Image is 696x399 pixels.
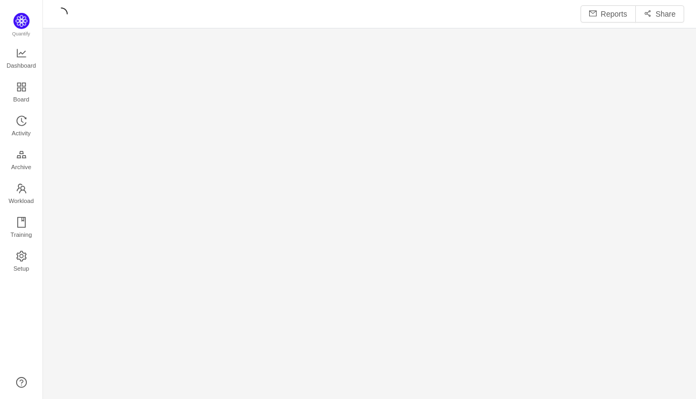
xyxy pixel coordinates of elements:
[16,149,27,160] i: icon: gold
[13,89,30,110] span: Board
[16,82,27,92] i: icon: appstore
[10,224,32,245] span: Training
[16,251,27,273] a: Setup
[16,48,27,59] i: icon: line-chart
[11,156,31,178] span: Archive
[16,48,27,70] a: Dashboard
[16,184,27,205] a: Workload
[6,55,36,76] span: Dashboard
[16,251,27,262] i: icon: setting
[12,31,31,37] span: Quantify
[55,8,68,20] i: icon: loading
[13,258,29,279] span: Setup
[16,116,27,137] a: Activity
[16,115,27,126] i: icon: history
[635,5,684,23] button: icon: share-altShare
[9,190,34,212] span: Workload
[13,13,30,29] img: Quantify
[581,5,636,23] button: icon: mailReports
[16,377,27,388] a: icon: question-circle
[16,183,27,194] i: icon: team
[16,150,27,171] a: Archive
[16,217,27,239] a: Training
[16,82,27,104] a: Board
[16,217,27,228] i: icon: book
[12,122,31,144] span: Activity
